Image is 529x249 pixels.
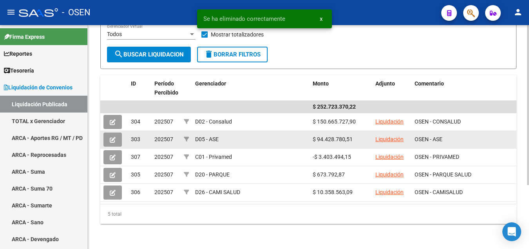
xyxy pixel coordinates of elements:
span: OSEN - ASE [415,136,442,142]
div: $ 10.358.563,09 [313,188,369,197]
span: 304 [131,118,140,125]
datatable-header-cell: Comentario [411,75,516,110]
span: 303 [131,136,140,142]
a: Liquidación [375,171,404,178]
mat-icon: search [114,49,123,59]
span: Buscar Liquidacion [114,51,184,58]
datatable-header-cell: Monto [310,75,372,110]
span: Reportes [4,49,32,58]
a: Liquidación [375,136,404,142]
span: ID [131,80,136,87]
span: 202507 [154,171,173,178]
datatable-header-cell: Adjunto [372,75,411,110]
div: Open Intercom Messenger [502,222,521,241]
span: Borrar Filtros [204,51,261,58]
span: OSEN - PRIVAMED [415,154,459,160]
span: Firma Express [4,33,45,41]
span: D05 - ASE [195,136,219,142]
datatable-header-cell: Período Percibido [151,75,181,110]
button: x [313,12,329,26]
div: 5 total [100,204,516,224]
span: 305 [131,171,140,178]
span: C01 - Privamed [195,154,232,160]
mat-icon: person [513,7,523,17]
button: Borrar Filtros [197,47,268,62]
span: Se ha eliminado correctamente [203,15,285,23]
div: $ 150.665.727,90 [313,117,369,126]
span: 307 [131,154,140,160]
div: -$ 3.403.494,15 [313,153,369,162]
span: $ 252.723.370,22 [313,104,356,110]
span: x [320,15,322,22]
mat-icon: menu [6,7,16,17]
span: Comentario [415,80,444,87]
div: $ 673.792,87 [313,170,369,179]
a: Liquidación [375,189,404,195]
span: Liquidación de Convenios [4,83,72,92]
a: Liquidación [375,118,404,125]
span: 202507 [154,154,173,160]
span: D02 - Consalud [195,118,232,125]
span: D26 - CAMI SALUD [195,189,240,195]
span: 202507 [154,136,173,142]
datatable-header-cell: ID [128,75,151,110]
button: Buscar Liquidacion [107,47,191,62]
a: Liquidación [375,154,404,160]
div: $ 94.428.780,51 [313,135,369,144]
mat-icon: delete [204,49,214,59]
span: OSEN - PARQUE SALUD [415,171,471,178]
span: D20 - PARQUE [195,171,230,178]
span: Período Percibido [154,80,178,96]
span: Adjunto [375,80,395,87]
span: Todos [107,31,122,37]
span: 306 [131,189,140,195]
datatable-header-cell: Gerenciador [192,75,310,110]
span: Monto [313,80,329,87]
span: OSEN - CONSALUD [415,118,461,125]
span: OSEN - CAMISALUD [415,189,463,195]
span: Gerenciador [195,80,226,87]
span: 202507 [154,118,173,125]
span: 202507 [154,189,173,195]
span: - OSEN [62,4,91,21]
span: Tesorería [4,66,34,75]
